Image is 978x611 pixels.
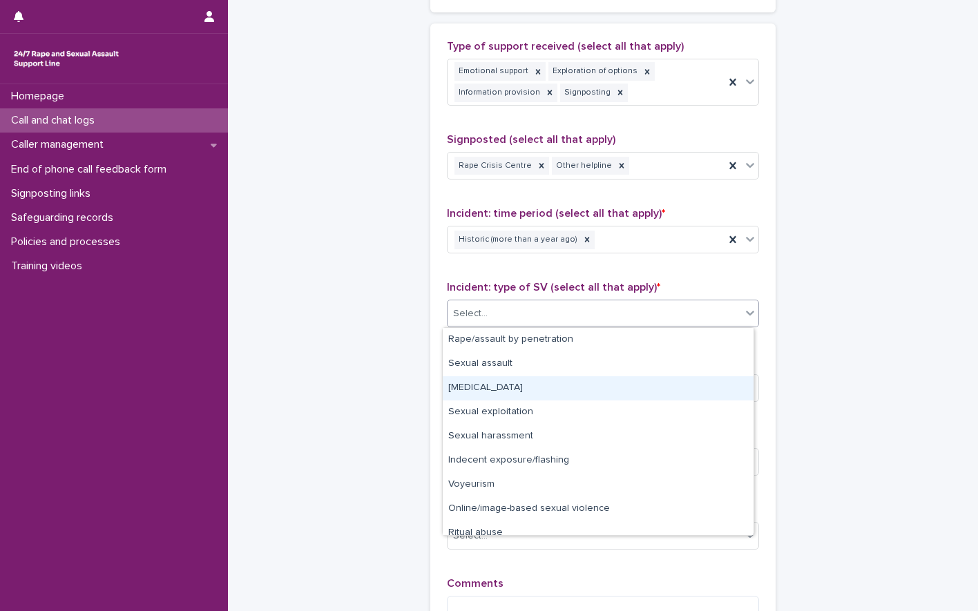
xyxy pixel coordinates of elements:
div: Rape/assault by penetration [443,328,754,352]
p: End of phone call feedback form [6,163,178,176]
div: Sexual harassment [443,425,754,449]
img: rhQMoQhaT3yELyF149Cw [11,45,122,72]
div: Signposting [560,84,613,102]
div: Sexual exploitation [443,400,754,425]
div: Rape Crisis Centre [454,157,534,175]
span: Incident: time period (select all that apply) [447,208,665,219]
div: Other helpline [552,157,614,175]
div: Voyeurism [443,473,754,497]
div: Ritual abuse [443,521,754,545]
div: Select... [453,307,488,321]
div: Online/image-based sexual violence [443,497,754,521]
p: Safeguarding records [6,211,124,224]
span: Signposted (select all that apply) [447,134,615,145]
div: Information provision [454,84,542,102]
span: Incident: type of SV (select all that apply) [447,282,660,293]
p: Call and chat logs [6,114,106,127]
p: Training videos [6,260,93,273]
p: Homepage [6,90,75,103]
div: Child sexual abuse [443,376,754,400]
p: Caller management [6,138,115,151]
p: Signposting links [6,187,102,200]
div: Emotional support [454,62,530,81]
div: Sexual assault [443,352,754,376]
div: Indecent exposure/flashing [443,449,754,473]
div: Historic (more than a year ago) [454,231,579,249]
span: Type of support received (select all that apply) [447,41,684,52]
p: Policies and processes [6,235,131,249]
div: Exploration of options [548,62,640,81]
span: Comments [447,578,504,589]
